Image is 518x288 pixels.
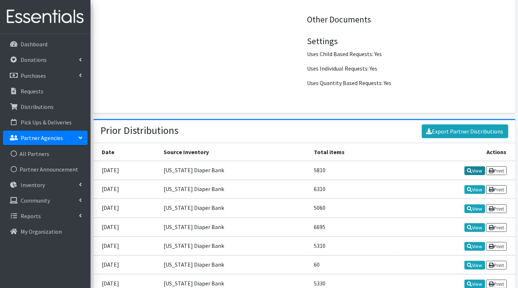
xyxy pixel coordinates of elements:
a: Distributions [3,99,88,114]
td: [DATE] [93,161,160,180]
th: Source Inventory [159,143,309,161]
td: [US_STATE] Diaper Bank [159,161,309,180]
p: Requests [21,88,43,95]
a: Print [486,242,507,251]
a: Print [486,185,507,194]
td: [DATE] [93,180,160,199]
td: 5310 [309,237,395,255]
p: Pick Ups & Deliveries [21,119,72,126]
h4: Settings [307,36,506,47]
td: 6310 [309,180,395,199]
a: Export Partner Distributions [422,124,508,138]
a: View [464,185,485,194]
a: View [464,166,485,175]
a: Print [486,204,507,213]
img: HumanEssentials [3,5,88,29]
p: Distributions [21,103,54,110]
td: [US_STATE] Diaper Bank [159,237,309,255]
td: [DATE] [93,218,160,237]
td: 60 [309,255,395,274]
a: Dashboard [3,37,88,51]
p: Uses Quantity Based Requests: Yes [307,79,506,87]
th: Total items [309,143,395,161]
a: View [464,204,485,213]
td: [DATE] [93,237,160,255]
td: [US_STATE] Diaper Bank [159,218,309,237]
p: Reports [21,212,41,220]
p: Dashboard [21,41,47,48]
a: Print [486,166,507,175]
p: Community [21,197,50,204]
h2: Prior Distributions [101,124,179,137]
a: Inventory [3,178,88,192]
td: [US_STATE] Diaper Bank [159,199,309,217]
h4: Other Documents [307,14,506,25]
a: Community [3,193,88,208]
td: [US_STATE] Diaper Bank [159,255,309,274]
a: Requests [3,84,88,98]
a: View [464,223,485,232]
td: 5060 [309,199,395,217]
a: Partner Agencies [3,131,88,145]
td: [US_STATE] Diaper Bank [159,180,309,199]
th: Date [93,143,160,161]
a: Reports [3,209,88,223]
td: 6695 [309,218,395,237]
th: Actions [395,143,515,161]
a: Print [486,223,507,232]
a: Partner Announcement [3,162,88,177]
td: 5810 [309,161,395,180]
p: Donations [21,56,47,63]
a: Pick Ups & Deliveries [3,115,88,130]
td: [DATE] [93,199,160,217]
a: Print [486,261,507,270]
p: Partner Agencies [21,134,63,141]
a: View [464,242,485,251]
a: Donations [3,52,88,67]
a: Purchases [3,68,88,83]
p: Inventory [21,181,45,189]
a: My Organization [3,224,88,239]
a: View [464,261,485,270]
p: Purchases [21,72,46,79]
p: Uses Individual Requests: Yes [307,64,506,73]
p: My Organization [21,228,62,235]
p: Uses Child Based Requests: Yes [307,50,506,58]
a: All Partners [3,147,88,161]
td: [DATE] [93,255,160,274]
